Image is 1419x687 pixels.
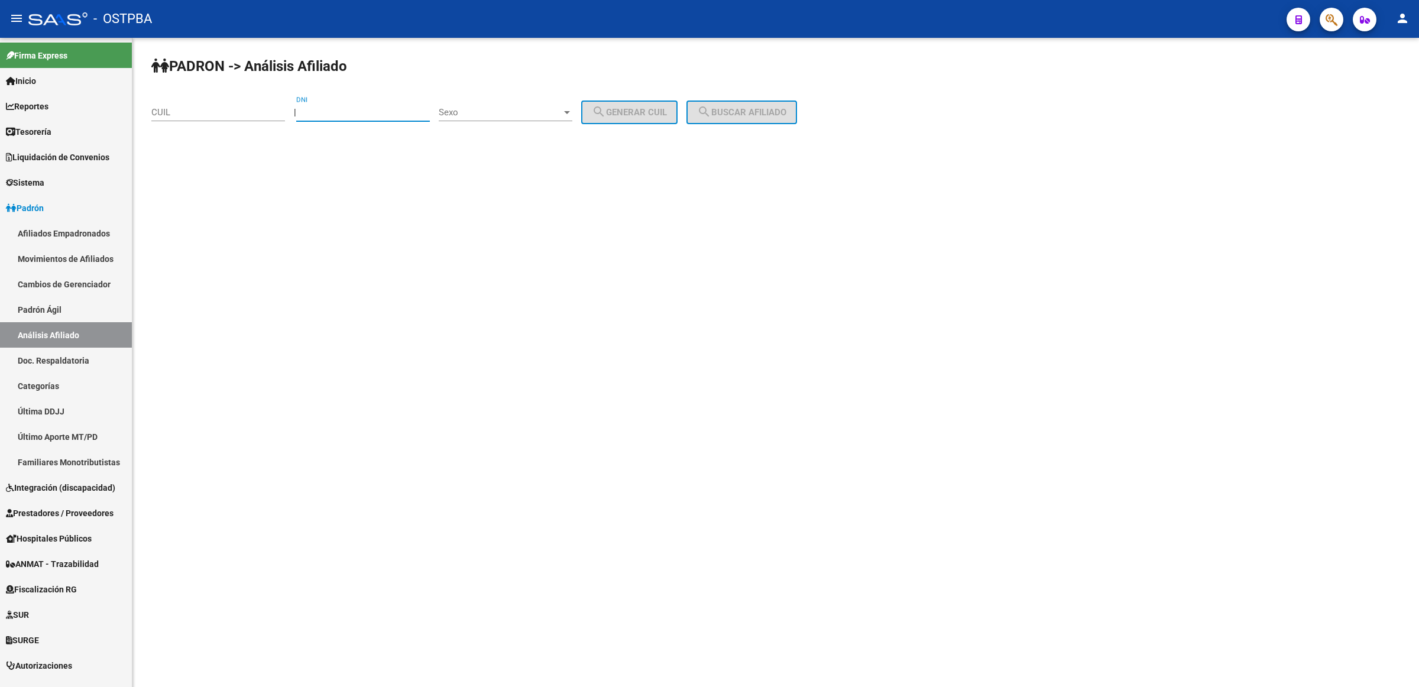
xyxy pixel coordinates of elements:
span: Buscar afiliado [697,107,786,118]
strong: PADRON -> Análisis Afiliado [151,58,347,74]
button: Generar CUIL [581,101,678,124]
iframe: Intercom live chat [1379,647,1407,675]
span: SUR [6,608,29,621]
span: Hospitales Públicos [6,532,92,545]
mat-icon: menu [9,11,24,25]
span: SURGE [6,634,39,647]
mat-icon: search [697,105,711,119]
div: | [294,107,686,118]
span: Prestadores / Proveedores [6,507,114,520]
span: Autorizaciones [6,659,72,672]
span: Integración (discapacidad) [6,481,115,494]
span: Reportes [6,100,48,113]
span: Sexo [439,107,562,118]
span: Generar CUIL [592,107,667,118]
mat-icon: person [1395,11,1410,25]
span: Tesorería [6,125,51,138]
span: ANMAT - Trazabilidad [6,558,99,571]
span: Inicio [6,74,36,88]
span: - OSTPBA [93,6,152,32]
span: Padrón [6,202,44,215]
span: Fiscalización RG [6,583,77,596]
span: Firma Express [6,49,67,62]
mat-icon: search [592,105,606,119]
span: Sistema [6,176,44,189]
span: Liquidación de Convenios [6,151,109,164]
button: Buscar afiliado [686,101,797,124]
